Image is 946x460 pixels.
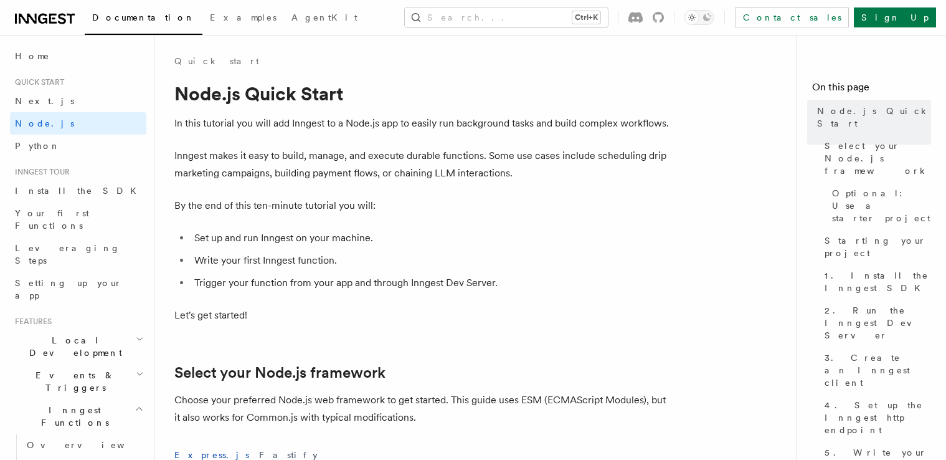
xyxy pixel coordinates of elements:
[174,197,673,214] p: By the end of this ten-minute tutorial you will:
[10,180,146,202] a: Install the SDK
[10,77,64,87] span: Quick start
[812,100,931,135] a: Node.js Quick Start
[812,80,931,100] h4: On this page
[820,135,931,182] a: Select your Node.js framework
[15,243,120,266] span: Leveraging Steps
[817,105,931,130] span: Node.js Quick Start
[15,50,50,62] span: Home
[10,112,146,135] a: Node.js
[15,96,74,106] span: Next.js
[10,329,146,364] button: Local Development
[191,274,673,292] li: Trigger your function from your app and through Inngest Dev Server.
[15,186,144,196] span: Install the SDK
[405,7,608,27] button: Search...Ctrl+K
[10,399,146,434] button: Inngest Functions
[284,4,365,34] a: AgentKit
[15,118,74,128] span: Node.js
[820,299,931,347] a: 2. Run the Inngest Dev Server
[210,12,277,22] span: Examples
[15,141,60,151] span: Python
[174,115,673,132] p: In this tutorial you will add Inngest to a Node.js app to easily run background tasks and build c...
[825,304,931,342] span: 2. Run the Inngest Dev Server
[10,334,136,359] span: Local Development
[684,10,714,25] button: Toggle dark mode
[10,317,52,327] span: Features
[825,399,931,436] span: 4. Set up the Inngest http endpoint
[820,229,931,264] a: Starting your project
[15,278,122,300] span: Setting up your app
[174,55,259,67] a: Quick start
[202,4,284,34] a: Examples
[820,264,931,299] a: 1. Install the Inngest SDK
[10,135,146,157] a: Python
[92,12,195,22] span: Documentation
[820,394,931,441] a: 4. Set up the Inngest http endpoint
[174,307,673,324] p: Let's get started!
[291,12,357,22] span: AgentKit
[10,237,146,272] a: Leveraging Steps
[832,187,931,224] span: Optional: Use a starter project
[10,45,146,67] a: Home
[825,140,931,177] span: Select your Node.js framework
[10,404,135,429] span: Inngest Functions
[10,272,146,307] a: Setting up your app
[10,369,136,394] span: Events & Triggers
[22,434,146,456] a: Overview
[10,90,146,112] a: Next.js
[10,364,146,399] button: Events & Triggers
[174,82,673,105] h1: Node.js Quick Start
[174,364,385,381] a: Select your Node.js framework
[10,167,70,177] span: Inngest tour
[827,182,931,229] a: Optional: Use a starter project
[191,252,673,269] li: Write your first Inngest function.
[820,347,931,394] a: 3. Create an Inngest client
[10,202,146,237] a: Your first Functions
[174,391,673,426] p: Choose your preferred Node.js web framework to get started. This guide uses ESM (ECMAScript Modul...
[191,229,673,247] li: Set up and run Inngest on your machine.
[174,147,673,182] p: Inngest makes it easy to build, manage, and execute durable functions. Some use cases include sch...
[825,234,931,259] span: Starting your project
[15,208,89,231] span: Your first Functions
[735,7,849,27] a: Contact sales
[854,7,936,27] a: Sign Up
[85,4,202,35] a: Documentation
[825,352,931,389] span: 3. Create an Inngest client
[27,440,155,450] span: Overview
[825,269,931,294] span: 1. Install the Inngest SDK
[572,11,600,24] kbd: Ctrl+K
